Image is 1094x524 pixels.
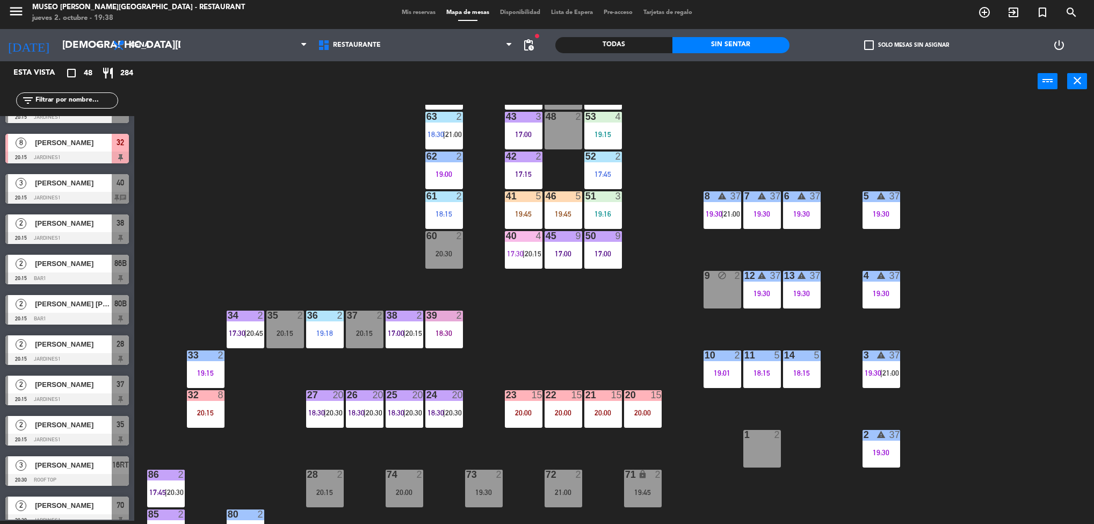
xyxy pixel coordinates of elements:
div: 2 [377,311,383,320]
div: 2 [178,509,185,519]
div: 3 [615,191,622,201]
i: crop_square [65,67,78,80]
span: Lista de Espera [546,10,598,16]
div: Todas [555,37,672,53]
div: 15 [651,390,662,400]
div: Sin sentar [672,37,789,53]
div: 36 [307,311,308,320]
span: 21:00 [723,210,740,218]
span: Restaurante [333,41,381,49]
span: 20:30 [445,408,462,417]
i: warning [757,271,766,280]
div: 2 [576,112,582,121]
div: 2 [576,470,582,479]
div: 5 [814,350,821,360]
span: 86B [114,257,127,270]
div: 26 [347,390,347,400]
div: 2 [337,470,344,479]
div: 2 [298,311,304,320]
div: 20 [625,390,626,400]
span: 19:30 [865,369,881,377]
span: 20:15 [525,249,541,258]
div: 19:30 [863,290,900,297]
span: 40 [117,176,124,189]
span: 32 [117,136,124,149]
span: | [244,329,247,338]
span: [PERSON_NAME] [35,500,112,511]
span: 48 [84,67,92,80]
span: 38 [117,217,124,229]
span: [PERSON_NAME] [35,419,112,430]
span: [PERSON_NAME] [35,218,112,229]
div: 2 [258,311,264,320]
span: 17:30 [229,329,245,338]
div: 5 [774,350,781,360]
div: 20:15 [306,489,344,496]
div: 37 [889,271,900,281]
div: 4 [615,112,622,121]
i: block [718,271,727,280]
span: | [880,369,882,377]
span: 20:30 [167,488,184,497]
i: turned_in_not [1036,6,1049,19]
div: 6 [784,191,785,201]
span: 19:30 [706,210,722,218]
span: 35 [117,418,124,431]
div: 20 [412,390,423,400]
span: 2 [16,420,26,430]
div: 20:15 [187,409,224,417]
span: 18:30 [428,408,444,417]
div: 19:30 [783,290,821,297]
div: 17:00 [584,250,622,257]
span: 21:00 [445,130,462,139]
span: 20:30 [326,408,343,417]
span: [PERSON_NAME] [35,460,112,471]
span: | [165,488,167,497]
div: 17:15 [505,170,542,178]
i: exit_to_app [1007,6,1020,19]
div: 2 [417,311,423,320]
div: 2 [457,191,463,201]
span: Pre-acceso [598,10,638,16]
span: | [523,249,525,258]
div: 20 [452,390,463,400]
span: 20:45 [247,329,263,338]
div: 2 [615,152,622,161]
div: Esta vista [5,67,77,80]
span: 284 [120,67,133,80]
div: 27 [307,390,308,400]
div: 9 [576,231,582,241]
div: 21:00 [545,489,582,496]
span: [PERSON_NAME] [35,379,112,390]
span: 20:30 [366,408,382,417]
div: 19:30 [863,210,900,218]
span: 17:30 [507,249,524,258]
span: Tarjetas de regalo [638,10,698,16]
div: 13 [784,271,785,281]
i: lock [638,470,647,479]
div: 2 [457,311,463,320]
div: 2 [457,152,463,161]
div: 2 [178,470,185,479]
span: [PERSON_NAME] [35,137,112,148]
span: 18:30 [308,408,325,417]
i: close [1071,74,1084,87]
button: close [1067,73,1087,89]
span: 2 [16,379,26,390]
i: add_circle_outline [978,6,991,19]
span: 18:30 [388,408,404,417]
i: warning [797,191,806,200]
div: 3 [536,112,542,121]
div: 17:00 [545,250,582,257]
